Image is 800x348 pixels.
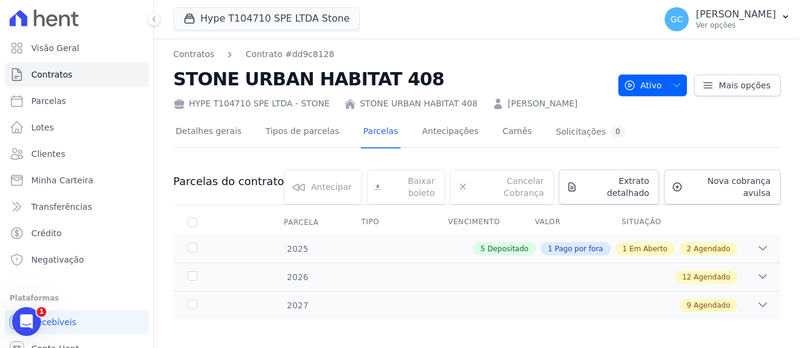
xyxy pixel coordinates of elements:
[173,174,284,189] h3: Parcelas do contrato
[629,243,667,254] span: Em Aberto
[245,48,334,61] a: Contrato #dd9c8128
[58,15,177,27] p: A equipe também pode ajudar
[10,231,230,251] textarea: Envie uma mensagem...
[548,243,553,254] span: 1
[618,75,688,96] button: Ativo
[10,291,144,305] div: Plataformas
[19,63,188,86] div: Nosso tempo de resposta habitual 🕒
[696,20,776,30] p: Ver opções
[10,196,231,232] div: Giovana diz…
[10,130,197,186] div: [PERSON_NAME], boa tarde! Como vai?Giovana, prontinho. Parcelas descartadas.
[687,300,692,311] span: 9
[163,196,231,222] div: Obrigada!!!
[624,75,662,96] span: Ativo
[31,95,66,107] span: Parcelas
[211,5,233,26] div: Fechar
[347,210,434,235] th: Tipo
[19,138,188,150] div: [PERSON_NAME], boa tarde! Como vai?
[5,221,149,245] a: Crédito
[5,63,149,87] a: Contratos
[206,251,226,270] button: Enviar uma mensagem
[76,256,86,266] button: Start recording
[10,2,231,103] div: Operator diz…
[188,5,211,28] button: Início
[173,66,609,93] h2: STONE URBAN HABITAT 408
[556,126,625,138] div: Solicitações
[696,8,776,20] p: [PERSON_NAME]
[694,300,730,311] span: Agendado
[688,175,771,199] span: Nova cobrança avulsa
[607,210,694,235] th: Situação
[57,256,67,266] button: Selecionador de GIF
[34,7,54,26] img: Profile image for Operator
[29,75,132,85] b: menos de 30 minutos
[37,307,46,317] span: 1
[719,79,771,91] span: Mais opções
[31,42,79,54] span: Visão Geral
[5,195,149,219] a: Transferências
[19,10,188,56] div: Você receberá respostas aqui e no seu e-mail: ✉️
[555,243,603,254] span: Pago por fora
[69,106,101,115] b: Adriane
[31,227,62,239] span: Crédito
[520,210,607,235] th: Valor
[682,272,691,282] span: 12
[38,256,48,266] button: Selecionador de Emoji
[31,316,76,328] span: Recebíveis
[19,34,115,55] b: [EMAIL_ADDRESS][DOMAIN_NAME]
[19,156,188,179] div: Giovana, prontinho. Parcelas descartadas.
[611,126,625,138] div: 0
[10,130,231,196] div: Adriane diz…
[487,243,528,254] span: Depositado
[173,97,330,110] div: HYPE T104710 SPE LTDA - STONE
[54,105,66,117] img: Profile image for Adriane
[173,117,244,148] a: Detalhes gerais
[173,48,609,61] nav: Breadcrumb
[31,174,93,186] span: Minha Carteira
[553,117,627,148] a: Solicitações0
[269,210,333,234] div: Parcela
[559,169,659,204] a: Extrato detalhado
[173,7,360,30] button: Hype T104710 SPE LTDA Stone
[69,105,187,116] div: joined the conversation
[5,115,149,139] a: Lotes
[173,203,221,215] div: Obrigada!!!
[5,310,149,334] a: Recebíveis
[508,97,577,110] a: [PERSON_NAME]
[361,117,401,148] a: Parcelas
[481,243,485,254] span: 5
[5,36,149,60] a: Visão Geral
[500,117,534,148] a: Carnês
[5,248,149,272] a: Negativação
[31,69,72,81] span: Contratos
[8,5,31,28] button: go back
[434,210,520,235] th: Vencimento
[582,175,649,199] span: Extrato detalhado
[173,48,334,61] nav: Breadcrumb
[31,254,84,266] span: Negativação
[31,201,92,213] span: Transferências
[360,97,478,110] a: STONE URBAN HABITAT 408
[420,117,481,148] a: Antecipações
[173,48,214,61] a: Contratos
[694,272,730,282] span: Agendado
[10,2,197,94] div: Você receberá respostas aqui e no seu e-mail:✉️[EMAIL_ADDRESS][DOMAIN_NAME]Nosso tempo de respost...
[655,2,800,36] button: GC [PERSON_NAME] Ver opções
[623,243,627,254] span: 1
[263,117,342,148] a: Tipos de parcelas
[687,243,692,254] span: 2
[19,256,28,266] button: Upload do anexo
[694,243,730,254] span: Agendado
[664,169,781,204] a: Nova cobrança avulsa
[5,142,149,166] a: Clientes
[12,307,41,336] iframe: Intercom live chat
[694,75,781,96] a: Mais opções
[58,6,101,15] h1: Operator
[671,15,683,23] span: GC
[5,168,149,192] a: Minha Carteira
[31,148,65,160] span: Clientes
[5,89,149,113] a: Parcelas
[31,121,54,133] span: Lotes
[10,103,231,130] div: Adriane diz…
